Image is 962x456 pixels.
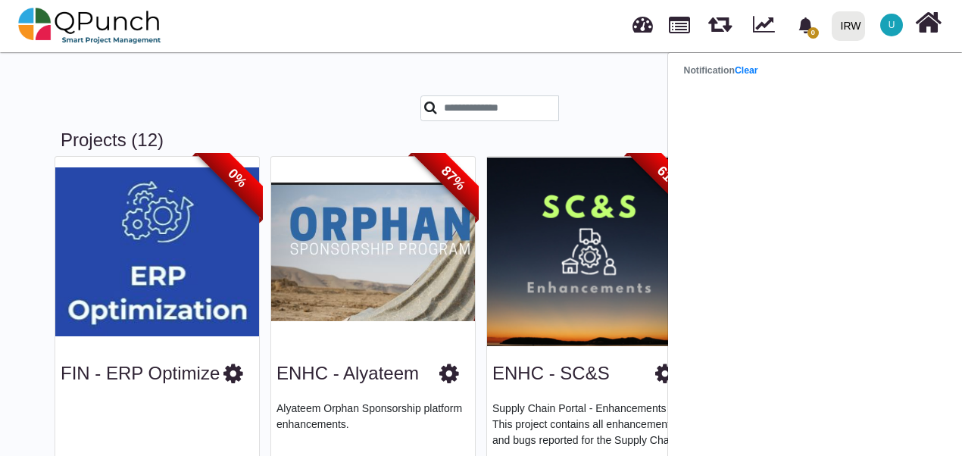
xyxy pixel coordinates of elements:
a: Clear [735,65,758,76]
img: qpunch-sp.fa6292f.png [18,3,161,48]
a: FIN - ERP Optimize [61,363,220,383]
i: Home [915,8,942,37]
span: Releases [708,8,732,33]
a: U [871,1,912,49]
span: 0 [807,27,819,39]
h3: FIN - ERP Optimize [61,363,220,385]
div: Dynamic Report [745,1,789,51]
span: U [889,20,895,30]
svg: bell fill [798,17,814,33]
h3: ENHC - SC&S [492,363,610,385]
p: Alyateem Orphan Sponsorship platform enhancements. [276,401,470,446]
a: ENHC - SC&S [492,363,610,383]
div: Notification [792,11,819,39]
a: ENHC - Alyateem [276,363,419,383]
p: Supply Chain Portal - Enhancements This project contains all enhancement and bugs reported for th... [492,401,686,446]
div: IRW [841,13,861,39]
h3: ENHC - Alyateem [276,363,419,385]
a: IRW [825,1,871,51]
span: Projects [669,10,690,33]
span: Usman.ali [880,14,903,36]
a: bell fill0 [789,1,826,48]
h3: Projects (12) [61,130,901,151]
strong: Notification [684,65,758,76]
span: Dashboard [632,9,653,32]
span: 0% [195,136,280,220]
span: 87% [411,136,495,220]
